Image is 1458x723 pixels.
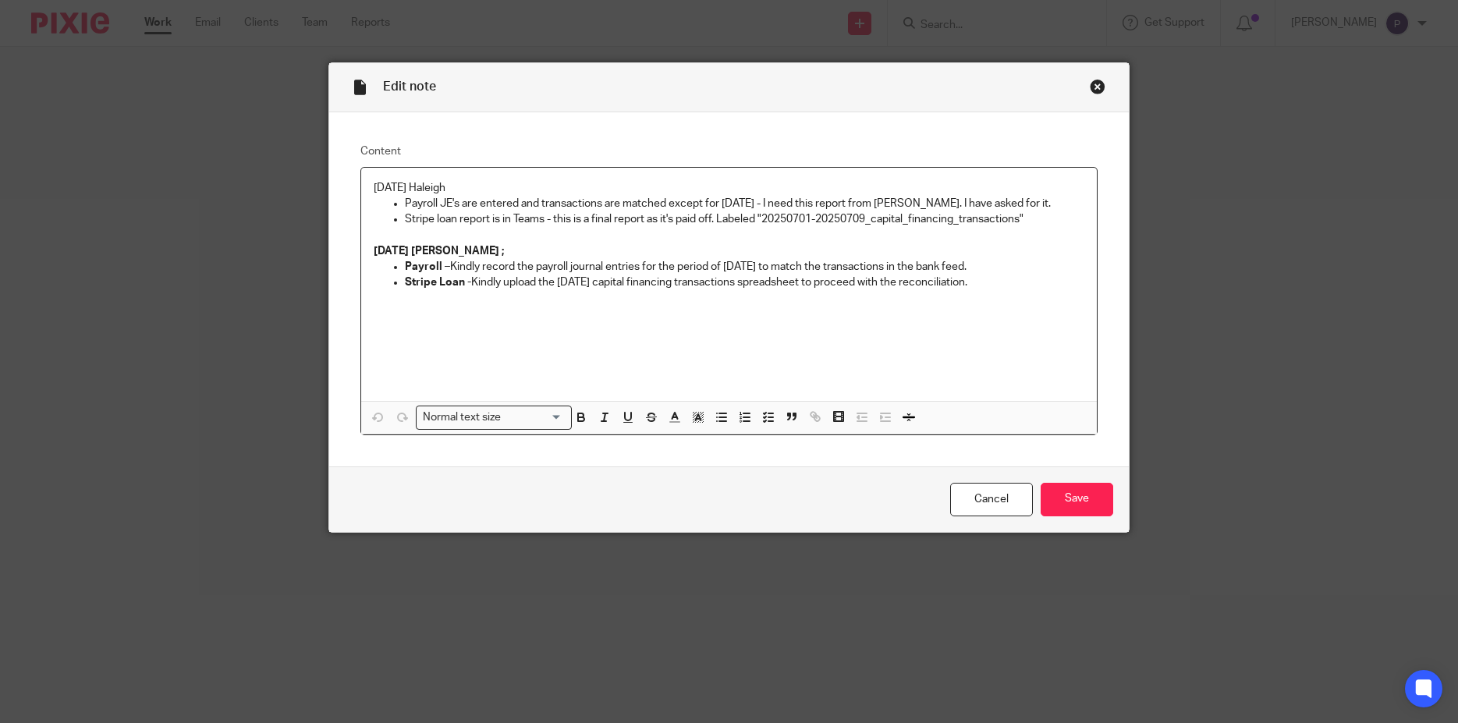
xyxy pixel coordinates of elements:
label: Content [360,144,1098,159]
p: Payroll JE's are entered and transactions are matched except for [DATE] - I need this report from... [405,196,1085,211]
strong: [DATE] [PERSON_NAME] ; [374,246,504,257]
span: Normal text size [420,409,505,426]
span: Edit note [383,80,436,93]
input: Save [1041,483,1113,516]
p: [DATE] Haleigh [374,180,1085,196]
input: Search for option [506,409,562,426]
a: Cancel [950,483,1033,516]
div: Search for option [416,406,572,430]
p: Stripe loan report is in Teams - this is a final report as it's paid off. Labeled "20250701-20250... [405,211,1085,227]
p: Kindly upload the [DATE] capital financing transactions spreadsheet to proceed with the reconcili... [405,275,1085,290]
div: Close this dialog window [1090,79,1105,94]
strong: Payroll – [405,261,450,272]
strong: Stripe Loan - [405,277,471,288]
p: Kindly record the payroll journal entries for the period of [DATE] to match the transactions in t... [405,259,1085,275]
